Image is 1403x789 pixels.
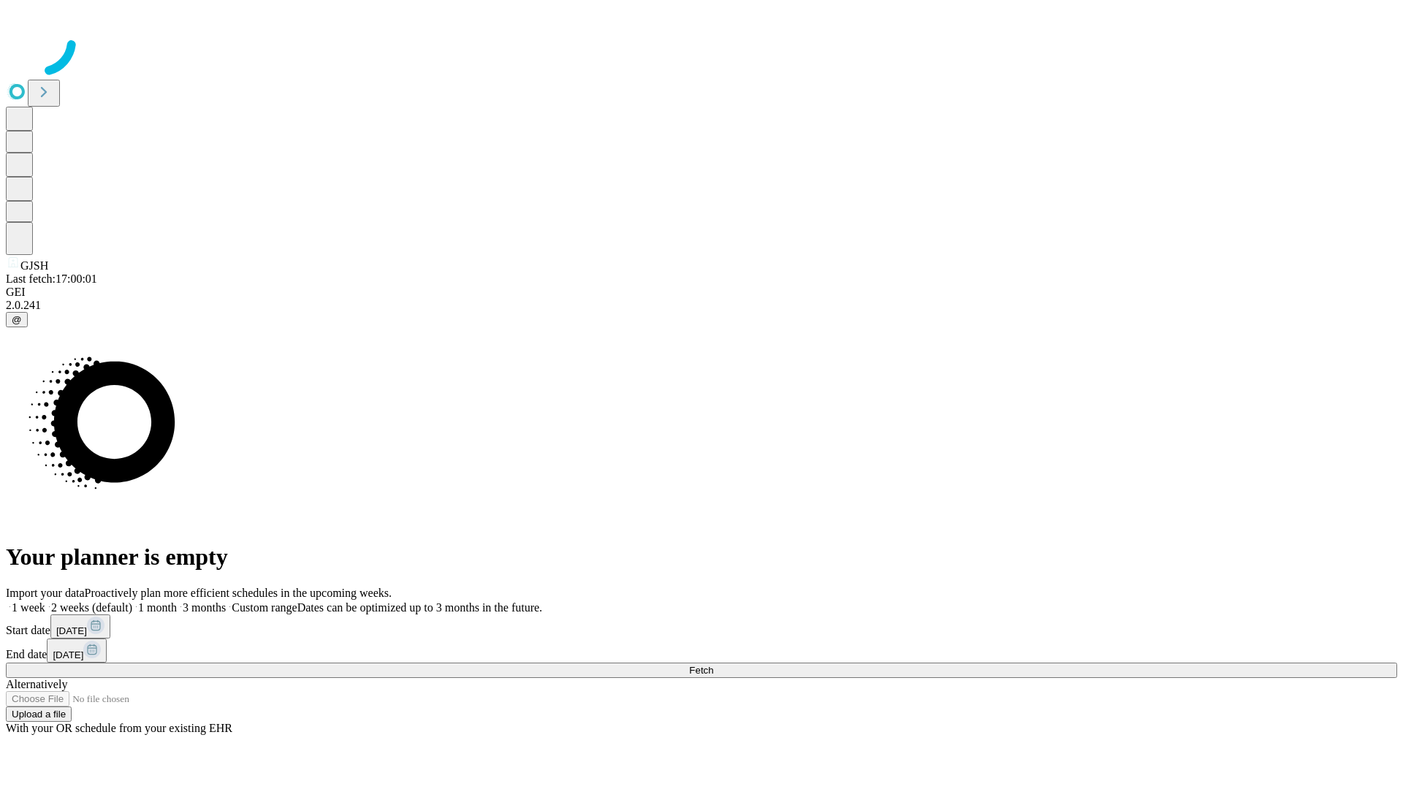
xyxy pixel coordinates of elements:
[6,722,232,734] span: With your OR schedule from your existing EHR
[6,544,1397,571] h1: Your planner is empty
[6,639,1397,663] div: End date
[6,663,1397,678] button: Fetch
[183,601,226,614] span: 3 months
[47,639,107,663] button: [DATE]
[138,601,177,614] span: 1 month
[51,601,132,614] span: 2 weeks (default)
[6,272,97,285] span: Last fetch: 17:00:01
[6,678,67,690] span: Alternatively
[6,312,28,327] button: @
[85,587,392,599] span: Proactively plan more efficient schedules in the upcoming weeks.
[12,601,45,614] span: 1 week
[12,314,22,325] span: @
[6,587,85,599] span: Import your data
[50,614,110,639] button: [DATE]
[20,259,48,272] span: GJSH
[6,706,72,722] button: Upload a file
[297,601,542,614] span: Dates can be optimized up to 3 months in the future.
[689,665,713,676] span: Fetch
[6,614,1397,639] div: Start date
[6,299,1397,312] div: 2.0.241
[56,625,87,636] span: [DATE]
[232,601,297,614] span: Custom range
[53,649,83,660] span: [DATE]
[6,286,1397,299] div: GEI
